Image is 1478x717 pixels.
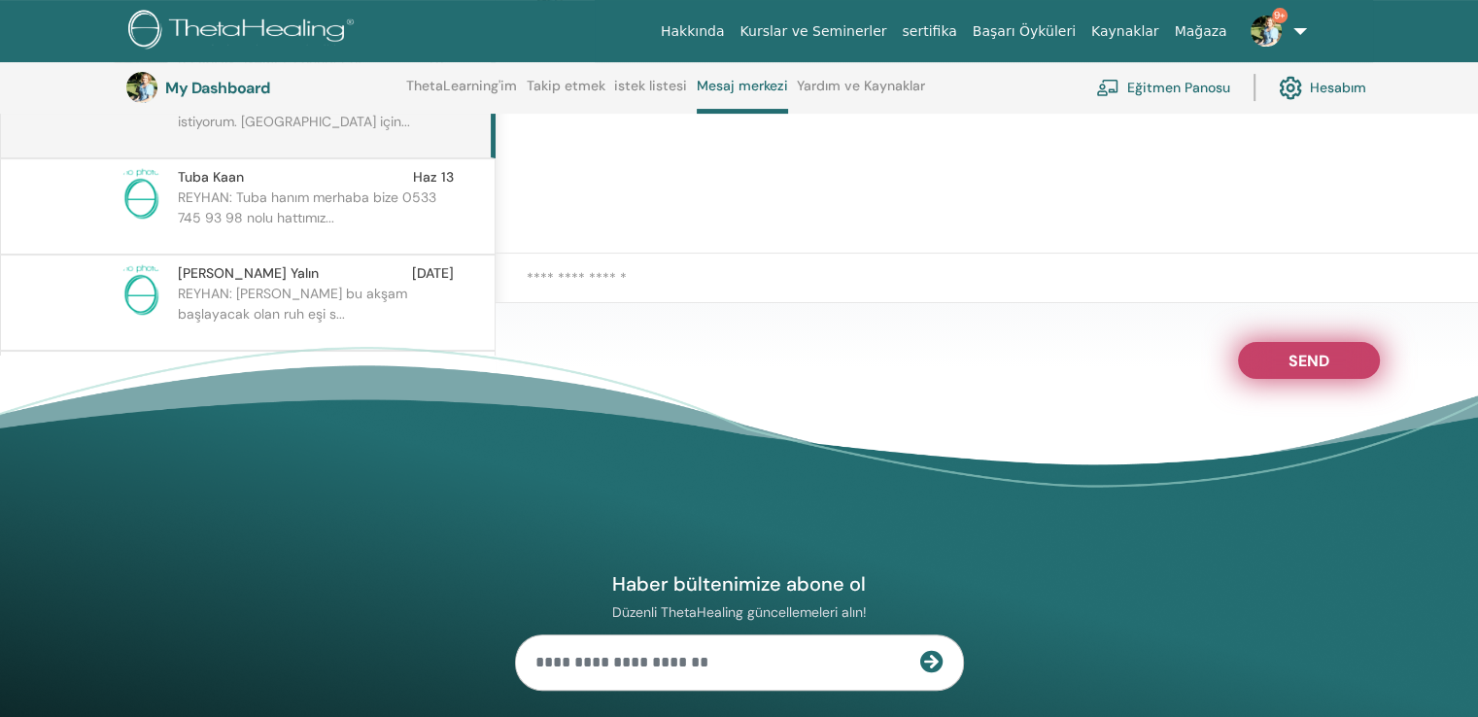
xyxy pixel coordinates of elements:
a: sertifika [894,14,964,50]
img: default.jpg [126,72,157,103]
a: ThetaLearning'im [406,78,517,109]
img: default.jpg [1251,16,1282,47]
p: REYHAN: Tuba hanım merhaba bize 0533 745 93 98 nolu hattımız... [178,188,460,246]
a: Takip etmek [527,78,605,109]
span: [PERSON_NAME] Yalın [178,263,319,284]
img: logo.png [128,10,361,53]
a: Hakkında [653,14,733,50]
h4: Haber bültenimize abone ol [515,571,964,597]
a: Eğitmen Panosu [1096,66,1230,109]
img: chalkboard-teacher.svg [1096,79,1119,96]
p: Düzenli ThetaHealing güncellemeleri alın! [515,603,964,621]
img: no-photo.png [114,263,168,318]
span: 9+ [1272,8,1288,23]
span: Send [1289,351,1329,364]
a: Mağaza [1166,14,1234,50]
span: [DATE] [412,263,454,284]
p: REYHAN: [PERSON_NAME] bu akşam başlayacak olan ruh eşi s... [178,284,460,342]
img: cog.svg [1279,71,1302,104]
a: Mesaj merkezi [697,78,788,114]
button: Send [1238,342,1380,379]
span: Tuba Kaan [178,167,244,188]
img: no-photo.png [114,167,168,222]
a: Hesabım [1279,66,1366,109]
a: Yardım ve Kaynaklar [797,78,925,109]
a: istek listesi [614,78,687,109]
a: Kurslar ve Seminerler [732,14,894,50]
a: Başarı Öyküleri [965,14,1083,50]
p: REYHAN: Merhaba Eğitiminize katılmak istiyorum. [GEOGRAPHIC_DATA] için... [178,91,460,150]
a: Kaynaklar [1083,14,1167,50]
span: Haz 13 [413,167,454,188]
h3: My Dashboard [165,79,360,97]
